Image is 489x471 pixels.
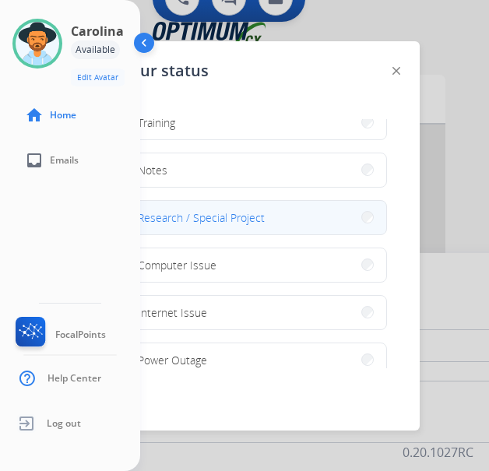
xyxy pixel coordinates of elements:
span: Set your status [94,60,209,82]
a: FocalPoints [12,317,106,353]
div: Available [71,40,120,59]
span: Training [138,114,175,131]
button: Training [103,106,386,139]
span: Internet Issue [138,304,207,321]
span: Help Center [47,372,101,385]
button: Computer Issue [103,248,386,282]
h3: Carolina [71,22,124,40]
span: Power Outage [138,352,207,368]
mat-icon: inbox [25,151,44,170]
button: Edit Avatar [71,69,125,86]
img: avatar [16,22,59,65]
span: Computer Issue [138,257,216,273]
span: Notes [138,162,167,178]
button: Internet Issue [103,296,386,329]
span: Log out [47,417,81,430]
button: Power Outage [103,343,386,377]
button: Research / Special Project [103,201,386,234]
p: 0.20.1027RC [403,443,473,462]
span: FocalPoints [55,329,106,341]
span: Emails [50,154,79,167]
span: Research / Special Project [138,209,265,226]
img: close-button [392,67,400,75]
mat-icon: home [25,106,44,125]
span: Home [50,109,76,121]
button: Notes [103,153,386,187]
